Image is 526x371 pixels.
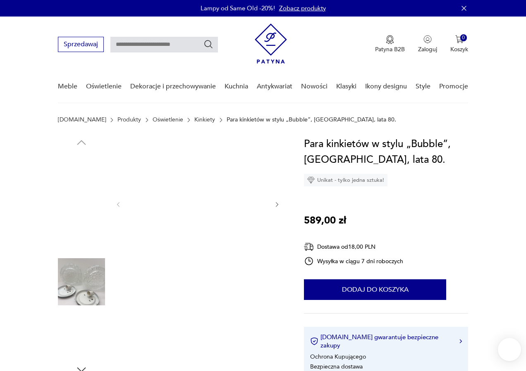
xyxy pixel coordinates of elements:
[279,4,326,12] a: Zobacz produkty
[336,71,356,102] a: Klasyki
[304,213,346,228] p: 589,00 zł
[450,45,468,53] p: Koszyk
[153,117,183,123] a: Oświetlenie
[307,176,315,184] img: Ikona diamentu
[375,35,405,53] a: Ikona medaluPatyna B2B
[58,42,104,48] a: Sprzedawaj
[304,242,403,252] div: Dostawa od 18,00 PLN
[304,136,468,168] h1: Para kinkietów w stylu „Bubble”, [GEOGRAPHIC_DATA], lata 80.
[460,34,467,41] div: 0
[225,71,248,102] a: Kuchnia
[386,35,394,44] img: Ikona medalu
[58,153,105,200] img: Zdjęcie produktu Para kinkietów w stylu „Bubble”, Niemcy, lata 80.
[304,242,314,252] img: Ikona dostawy
[58,311,105,358] img: Zdjęcie produktu Para kinkietów w stylu „Bubble”, Niemcy, lata 80.
[194,117,215,123] a: Kinkiety
[498,338,521,361] iframe: Smartsupp widget button
[365,71,407,102] a: Ikony designu
[310,363,363,371] li: Bezpieczna dostawa
[304,174,387,186] div: Unikat - tylko jedna sztuka!
[459,339,462,343] img: Ikona strzałki w prawo
[203,39,213,49] button: Szukaj
[301,71,328,102] a: Nowości
[58,117,106,123] a: [DOMAIN_NAME]
[375,35,405,53] button: Patyna B2B
[439,71,468,102] a: Promocje
[310,337,318,345] img: Ikona certyfikatu
[418,45,437,53] p: Zaloguj
[310,353,366,361] li: Ochrona Kupującego
[58,71,77,102] a: Meble
[201,4,275,12] p: Lampy od Same Old -20%!
[227,117,396,123] p: Para kinkietów w stylu „Bubble”, [GEOGRAPHIC_DATA], lata 80.
[304,279,446,300] button: Dodaj do koszyka
[58,206,105,253] img: Zdjęcie produktu Para kinkietów w stylu „Bubble”, Niemcy, lata 80.
[117,117,141,123] a: Produkty
[416,71,430,102] a: Style
[58,258,105,305] img: Zdjęcie produktu Para kinkietów w stylu „Bubble”, Niemcy, lata 80.
[450,35,468,53] button: 0Koszyk
[130,136,265,271] img: Zdjęcie produktu Para kinkietów w stylu „Bubble”, Niemcy, lata 80.
[255,24,287,64] img: Patyna - sklep z meblami i dekoracjami vintage
[130,71,216,102] a: Dekoracje i przechowywanie
[375,45,405,53] p: Patyna B2B
[58,37,104,52] button: Sprzedawaj
[418,35,437,53] button: Zaloguj
[86,71,122,102] a: Oświetlenie
[423,35,432,43] img: Ikonka użytkownika
[257,71,292,102] a: Antykwariat
[455,35,464,43] img: Ikona koszyka
[304,256,403,266] div: Wysyłka w ciągu 7 dni roboczych
[310,333,462,350] button: [DOMAIN_NAME] gwarantuje bezpieczne zakupy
